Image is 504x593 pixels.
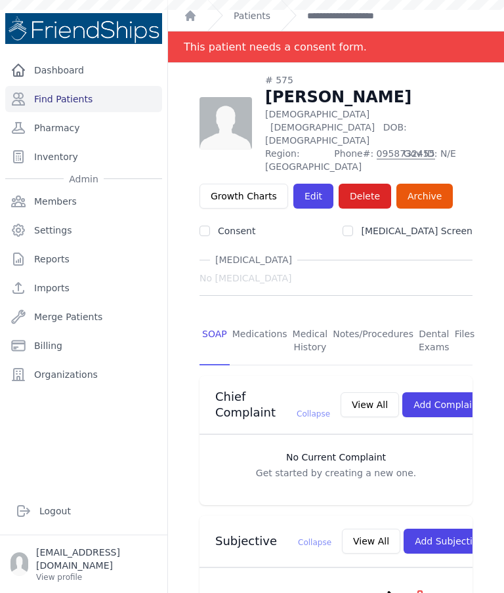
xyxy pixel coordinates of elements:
img: Medical Missions EMR [5,13,162,44]
a: Growth Charts [199,184,288,209]
p: View profile [36,572,157,583]
a: Notes/Procedures [330,317,416,365]
span: Admin [64,173,104,186]
a: SOAP [199,317,230,365]
button: Delete [339,184,391,209]
button: View All [341,392,399,417]
label: Consent [218,226,255,236]
button: View All [342,529,400,554]
a: Archive [396,184,453,209]
a: Logout [10,498,157,524]
a: Find Patients [5,86,162,112]
span: Region: [GEOGRAPHIC_DATA] [265,147,326,173]
h3: Chief Complaint [215,389,330,420]
div: # 575 [265,73,472,87]
h1: [PERSON_NAME] [265,87,472,108]
span: [MEDICAL_DATA] [210,253,297,266]
a: Patients [234,9,270,22]
a: Pharmacy [5,115,162,141]
a: Reports [5,246,162,272]
div: This patient needs a consent form. [184,31,367,62]
button: Add Complaint [402,392,492,417]
a: Medical History [290,317,331,365]
a: Settings [5,217,162,243]
a: Members [5,188,162,215]
a: Dental Exams [416,317,452,365]
label: [MEDICAL_DATA] Screen [361,226,472,236]
span: No [MEDICAL_DATA] [199,272,291,285]
nav: Tabs [199,317,472,365]
a: Billing [5,333,162,359]
a: Files [452,317,478,365]
a: Edit [293,184,333,209]
a: Medications [230,317,290,365]
h3: No Current Complaint [213,451,459,464]
span: Collapse [297,409,330,419]
a: Organizations [5,361,162,388]
h3: Subjective [215,533,331,549]
a: [EMAIL_ADDRESS][DOMAIN_NAME] View profile [10,546,157,583]
span: Collapse [298,538,331,547]
a: Inventory [5,144,162,170]
img: person-242608b1a05df3501eefc295dc1bc67a.jpg [199,97,252,150]
a: Merge Patients [5,304,162,330]
p: [EMAIL_ADDRESS][DOMAIN_NAME] [36,546,157,572]
span: Gov ID: N/E [404,147,472,173]
div: Notification [168,31,504,63]
span: Phone#: [334,147,395,173]
p: Get started by creating a new one. [213,466,459,480]
span: [DEMOGRAPHIC_DATA] [270,122,375,133]
p: [DEMOGRAPHIC_DATA] [265,108,472,147]
a: Imports [5,275,162,301]
button: Add Subjective [404,529,495,554]
a: Dashboard [5,57,162,83]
